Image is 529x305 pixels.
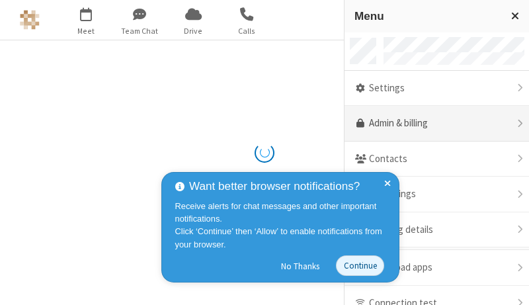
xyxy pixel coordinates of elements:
[189,178,360,195] span: Want better browser notifications?
[345,106,529,142] a: Admin & billing
[274,255,327,277] button: No Thanks
[354,10,499,22] h3: Menu
[496,271,519,296] iframe: Chat
[61,25,111,37] span: Meet
[175,200,389,251] div: Receive alerts for chat messages and other important notifications. Click ‘Continue’ then ‘Allow’...
[345,142,529,177] div: Contacts
[115,25,165,37] span: Team Chat
[345,71,529,107] div: Settings
[336,255,384,276] button: Continue
[345,177,529,212] div: Recordings
[222,25,272,37] span: Calls
[345,250,529,286] div: Download apps
[20,10,40,30] img: Astra
[169,25,218,37] span: Drive
[345,212,529,248] div: Meeting details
